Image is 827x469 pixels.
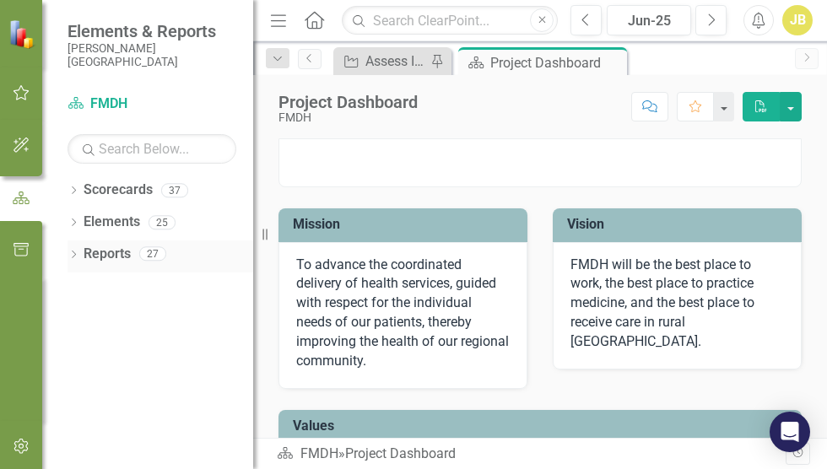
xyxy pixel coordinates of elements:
[770,412,810,452] div: Open Intercom Messenger
[345,445,456,461] div: Project Dashboard
[68,94,236,114] a: FMDH
[68,21,236,41] span: Elements & Reports
[607,5,691,35] button: Jun-25
[68,41,236,69] small: [PERSON_NAME][GEOGRAPHIC_DATA]
[490,52,623,73] div: Project Dashboard
[139,247,166,261] div: 27
[613,11,685,31] div: Jun-25
[161,183,188,197] div: 37
[278,111,418,124] div: FMDH
[570,256,784,352] p: FMDH will be the best place to work, the best place to practice medicine, and the best place to r...
[149,215,176,229] div: 25
[365,51,426,72] div: Assess Inpatient Volumes and Identify Outpatient Offsets
[300,445,338,461] a: FMDH
[68,134,236,164] input: Search Below...
[342,6,558,35] input: Search ClearPoint...
[567,217,793,232] h3: Vision
[8,19,38,49] img: ClearPoint Strategy
[277,445,786,464] div: »
[278,93,418,111] div: Project Dashboard
[296,256,510,371] p: To advance the coordinated delivery of health services, guided with respect for the individual ne...
[338,51,426,72] a: Assess Inpatient Volumes and Identify Outpatient Offsets
[782,5,813,35] button: JB
[293,418,793,434] h3: Values
[293,217,519,232] h3: Mission
[84,213,140,232] a: Elements
[84,181,153,200] a: Scorecards
[84,245,131,264] a: Reports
